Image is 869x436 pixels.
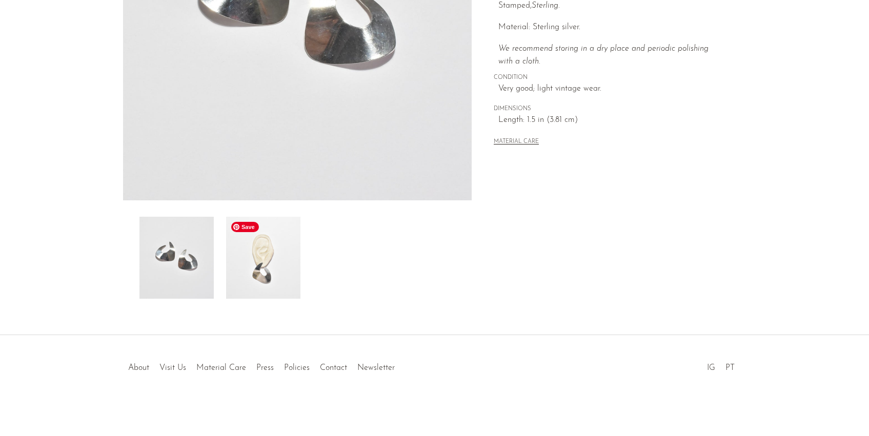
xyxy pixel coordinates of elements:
[498,45,709,66] em: We recommend storing in a dry place and periodic polishing with a cloth.
[702,356,740,375] ul: Social Medias
[494,73,724,82] span: CONDITION
[231,222,259,232] span: Save
[226,217,300,299] img: Sculptural Triangle Earrings
[284,364,310,372] a: Policies
[725,364,735,372] a: PT
[494,105,724,114] span: DIMENSIONS
[707,364,715,372] a: IG
[498,82,724,96] span: Very good; light vintage wear.
[123,356,400,375] ul: Quick links
[498,21,724,34] p: Material: Sterling silver.
[128,364,149,372] a: About
[139,217,214,299] img: Sculptural Triangle Earrings
[159,364,186,372] a: Visit Us
[320,364,347,372] a: Contact
[532,2,560,10] em: Sterling.
[494,138,539,146] button: MATERIAL CARE
[498,114,724,127] span: Length: 1.5 in (3.81 cm)
[256,364,274,372] a: Press
[196,364,246,372] a: Material Care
